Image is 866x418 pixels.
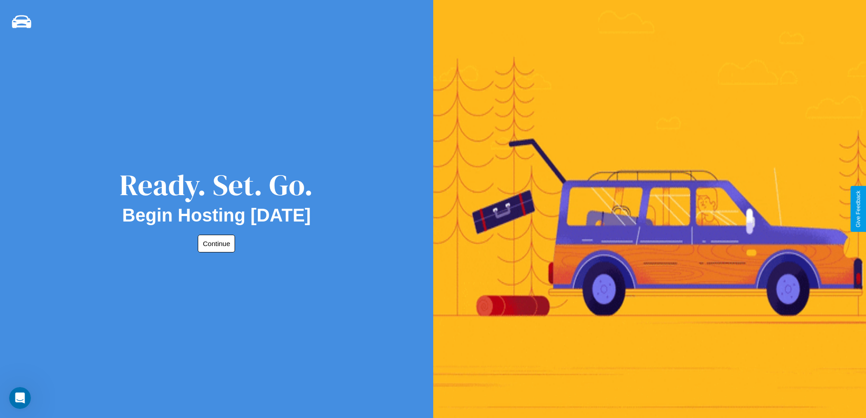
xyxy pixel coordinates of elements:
[122,205,311,226] h2: Begin Hosting [DATE]
[198,235,235,252] button: Continue
[120,165,313,205] div: Ready. Set. Go.
[9,387,31,409] iframe: Intercom live chat
[855,191,861,227] div: Give Feedback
